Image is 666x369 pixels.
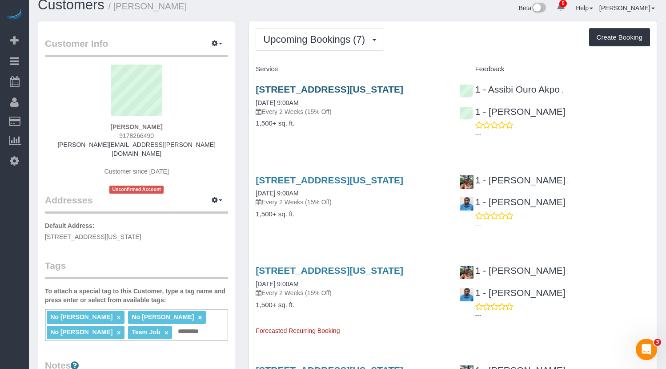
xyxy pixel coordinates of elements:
[5,9,23,21] img: Automaid Logo
[45,233,141,240] span: [STREET_ADDRESS][US_STATE]
[460,175,473,189] img: 1 - Mandy Williams
[256,211,446,218] h4: 1,500+ sq. ft.
[256,265,403,276] a: [STREET_ADDRESS][US_STATE]
[460,288,473,301] img: 1 - Noufoh Sodandji
[460,65,650,73] h4: Feedback
[57,141,216,157] a: [PERSON_NAME][EMAIL_ADDRESS][PERSON_NAME][DOMAIN_NAME]
[256,65,446,73] h4: Service
[104,168,169,175] span: Customer since [DATE]
[256,327,340,334] span: Forecasted Recurring Booking
[132,328,160,336] span: Team Job
[132,313,194,320] span: No [PERSON_NAME]
[475,130,650,138] p: ---
[45,259,228,279] legend: Tags
[119,132,154,139] span: 9178266490
[562,87,563,94] span: ,
[256,99,298,106] a: [DATE] 9:00AM
[460,197,473,211] img: 1 - Noufoh Sodandji
[519,4,546,12] a: Beta
[45,37,228,57] legend: Customer Info
[164,329,169,337] a: ×
[654,339,661,346] span: 3
[460,288,566,298] a: 1 - [PERSON_NAME]
[50,328,112,336] span: No [PERSON_NAME]
[599,4,655,12] a: [PERSON_NAME]
[576,4,593,12] a: Help
[256,198,446,207] p: Every 2 Weeks (15% Off)
[636,339,657,360] iframe: Intercom live chat
[110,123,162,130] strong: [PERSON_NAME]
[460,175,566,185] a: 1 - [PERSON_NAME]
[263,34,369,45] span: Upcoming Bookings (7)
[460,84,560,94] a: 1 - Assibi Ouro Akpo
[109,186,164,193] span: Unconfirmed Account
[460,106,566,117] a: 1 - [PERSON_NAME]
[50,313,112,320] span: No [PERSON_NAME]
[531,3,546,14] img: New interface
[256,107,446,116] p: Every 2 Weeks (15% Off)
[256,301,446,309] h4: 1,500+ sq. ft.
[198,314,202,321] a: ×
[256,175,403,185] a: [STREET_ADDRESS][US_STATE]
[460,266,473,279] img: 1 - Mandy Williams
[116,329,120,337] a: ×
[567,268,569,275] span: ,
[475,220,650,229] p: ---
[256,84,403,94] a: [STREET_ADDRESS][US_STATE]
[45,221,95,230] label: Default Address:
[256,28,384,51] button: Upcoming Bookings (7)
[460,197,566,207] a: 1 - [PERSON_NAME]
[589,28,650,47] button: Create Booking
[256,280,298,288] a: [DATE] 9:00AM
[256,120,446,127] h4: 1,500+ sq. ft.
[256,190,298,197] a: [DATE] 9:00AM
[475,311,650,320] p: ---
[45,287,228,304] label: To attach a special tag to this Customer, type a tag name and press enter or select from availabl...
[460,265,566,276] a: 1 - [PERSON_NAME]
[116,314,120,321] a: ×
[108,1,187,11] small: / [PERSON_NAME]
[567,178,569,185] span: ,
[256,288,446,297] p: Every 2 Weeks (15% Off)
